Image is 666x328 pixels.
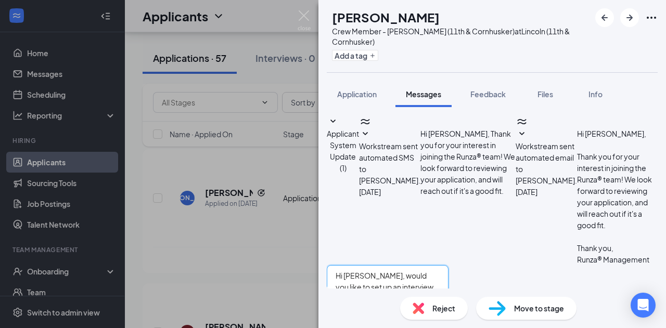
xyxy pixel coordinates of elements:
[577,128,658,139] p: Hi [PERSON_NAME],
[537,89,553,99] span: Files
[598,11,611,24] svg: ArrowLeftNew
[327,129,359,173] span: Applicant System Update (1)
[359,186,381,198] span: [DATE]
[420,129,515,195] span: Hi [PERSON_NAME], Thank you for your interest in joining the Runza® team! We look forward to revi...
[645,11,658,24] svg: Ellipses
[406,89,441,99] span: Messages
[514,303,564,314] span: Move to stage
[631,293,656,318] div: Open Intercom Messenger
[327,115,359,174] button: SmallChevronDownApplicant System Update (1)
[577,242,658,254] p: Thank you,
[516,115,528,128] svg: WorkstreamLogo
[332,8,440,26] h1: [PERSON_NAME]
[516,186,537,198] span: [DATE]
[369,53,376,59] svg: Plus
[516,141,577,185] span: Workstream sent automated email to [PERSON_NAME].
[623,11,636,24] svg: ArrowRight
[577,254,658,265] p: Runza® Management
[516,128,528,140] svg: SmallChevronDown
[337,89,377,99] span: Application
[470,89,506,99] span: Feedback
[588,89,603,99] span: Info
[327,115,339,128] svg: SmallChevronDown
[332,26,590,47] div: Crew Member - [PERSON_NAME] (11th & Cornhusker) at Lincoln (11th & Cornhusker)
[577,151,658,231] p: Thank you for your interest in joining the Runza® team! We look forward to reviewing your applica...
[359,141,420,185] span: Workstream sent automated SMS to [PERSON_NAME].
[595,8,614,27] button: ArrowLeftNew
[359,115,372,128] svg: WorkstreamLogo
[432,303,455,314] span: Reject
[327,265,449,327] textarea: Hi [PERSON_NAME], would you like to set up an interview at Runza 11th&Cornhusker?
[359,128,372,140] svg: SmallChevronDown
[332,50,378,61] button: PlusAdd a tag
[620,8,639,27] button: ArrowRight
